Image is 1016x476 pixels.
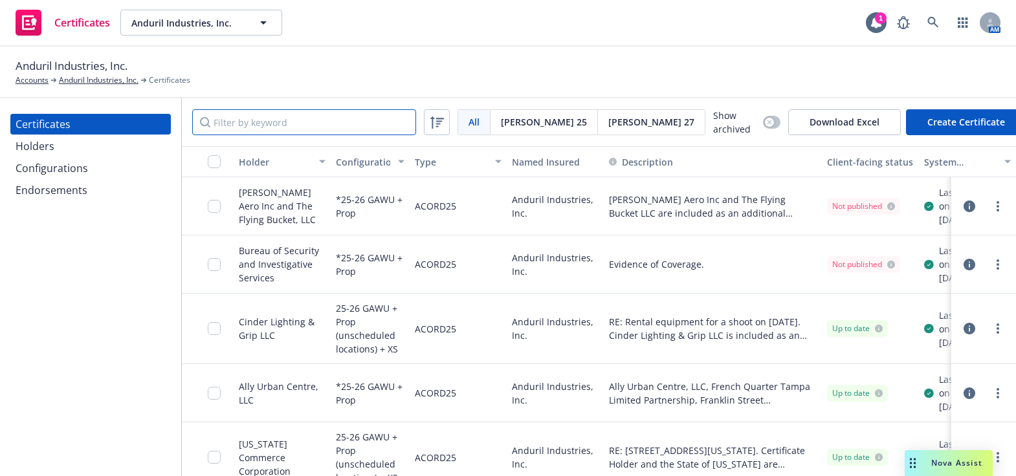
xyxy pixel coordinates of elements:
div: Cinder Lighting & Grip LLC [239,315,326,342]
a: Accounts [16,74,49,86]
input: Toggle Row Selected [208,451,221,464]
span: Certificates [54,17,110,28]
div: Drag to move [905,450,921,476]
button: Holder [234,146,331,177]
a: Certificates [10,114,171,135]
a: Configurations [10,158,171,178]
button: RE: [STREET_ADDRESS][US_STATE]. Certificate Holder and the State of [US_STATE] are included as an... [609,444,817,471]
div: ACORD25 [415,243,456,285]
div: *25-26 GAWU + Prop [336,372,404,414]
span: Anduril Industries, Inc. [16,58,127,74]
div: Anduril Industries, Inc. [507,235,604,294]
span: Anduril Industries, Inc. [131,16,243,30]
div: [DATE] 3:52 PM [939,271,1011,285]
input: Toggle Row Selected [208,200,221,213]
div: Up to date [832,451,883,463]
div: ACORD25 [415,372,456,414]
span: Show archived [713,109,758,136]
div: [DATE] 5:29 PM [939,213,1011,226]
div: Type [415,155,487,169]
div: Last generated on [939,308,1011,336]
div: Last generated on [939,244,1011,271]
div: Last generated on [939,186,1011,213]
div: System certificate last generated [924,155,997,169]
a: Certificates [10,5,115,41]
span: Nova Assist [931,457,982,468]
span: [PERSON_NAME] 27 [608,115,694,129]
a: more [990,199,1006,214]
div: Anduril Industries, Inc. [507,294,604,364]
div: Anduril Industries, Inc. [507,177,604,235]
button: Anduril Industries, Inc. [120,10,282,36]
button: Description [609,155,673,169]
div: Named Insured [512,155,599,169]
a: Endorsements [10,180,171,200]
input: Filter by keyword [192,109,416,135]
a: Holders [10,136,171,157]
button: Configuration [331,146,410,177]
div: 1 [875,12,887,24]
a: Search [920,10,946,36]
input: Toggle Row Selected [208,322,221,335]
div: 25-26 GAWU + Prop (unscheduled locations) + XS [336,301,404,356]
button: Evidence of Coverage. [609,257,704,271]
div: Not published [832,200,895,212]
button: [PERSON_NAME] Aero Inc and The Flying Bucket LLC are included as an additional insured as require... [609,193,817,220]
button: Download Excel [788,109,901,135]
a: Switch app [950,10,976,36]
div: Holders [16,136,54,157]
button: Named Insured [507,146,604,177]
div: Bureau of Security and Investigative Services [239,244,326,285]
button: Client-facing status [822,146,919,177]
input: Toggle Row Selected [208,258,221,271]
span: Certificates [149,74,190,86]
div: [DATE] 2:27 PM [939,336,1011,349]
button: Type [410,146,507,177]
div: Client-facing status [827,155,914,169]
a: more [990,257,1006,272]
div: Ally Urban Centre, LLC [239,380,326,407]
span: [PERSON_NAME] 25 [501,115,587,129]
a: more [990,449,1006,465]
div: [PERSON_NAME] Aero Inc and The Flying Bucket, LLC [239,186,326,226]
a: more [990,321,1006,336]
div: ACORD25 [415,301,456,356]
a: Anduril Industries, Inc. [59,74,138,86]
div: Holder [239,155,311,169]
div: [DATE] 11:17 AM [939,400,1011,413]
div: Up to date [832,323,883,334]
div: *25-26 GAWU + Prop [336,185,404,227]
div: *25-26 GAWU + Prop [336,243,404,285]
button: RE: Rental equipment for a shoot on [DATE]. Cinder Lighting & Grip LLC is included as an addition... [609,315,817,342]
div: ACORD25 [415,185,456,227]
div: Anduril Industries, Inc. [507,364,604,422]
div: Certificates [16,114,71,135]
div: Configuration [336,155,390,169]
a: more [990,385,1006,401]
input: Select all [208,155,221,168]
div: Not published [832,259,895,270]
input: Toggle Row Selected [208,387,221,400]
div: Configurations [16,158,88,178]
div: Endorsements [16,180,87,200]
a: Report a Bug [890,10,916,36]
button: System certificate last generated [919,146,1016,177]
button: Ally Urban Centre, LLC, French Quarter Tampa Limited Partnership, Franklin Street Management Serv... [609,380,817,407]
div: Up to date [832,387,883,399]
button: Nova Assist [905,450,993,476]
div: Last generated on [939,373,1011,400]
div: Last generated on [939,437,1011,464]
span: All [469,115,480,129]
